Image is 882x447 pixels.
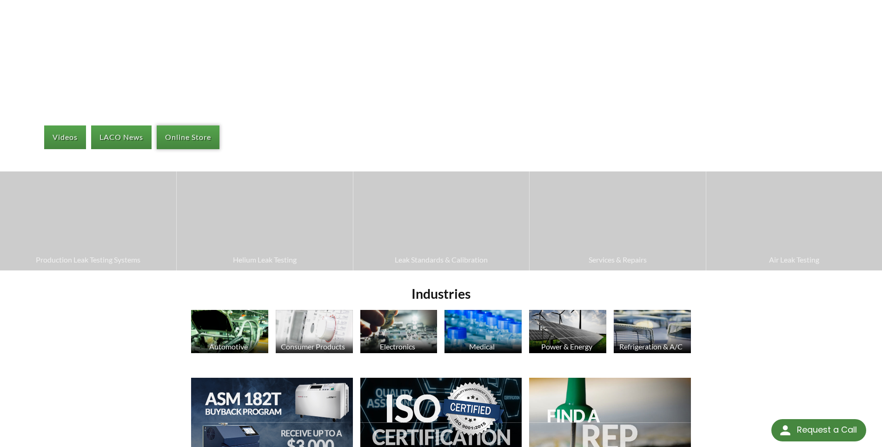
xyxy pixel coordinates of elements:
a: LACO News [91,125,152,149]
a: Medical Medicine Bottle image [444,310,522,355]
span: Air Leak Testing [711,254,877,266]
img: Consumer Products image [276,310,353,353]
div: Power & Energy [528,342,605,351]
span: Services & Repairs [534,254,701,266]
a: Helium Leak Testing [177,171,352,270]
img: Electronics image [360,310,438,353]
h2: Industries [187,285,694,302]
img: Medicine Bottle image [444,310,522,353]
div: Automotive [190,342,267,351]
a: Refrigeration & A/C HVAC Products image [614,310,691,355]
a: Electronics Electronics image [360,310,438,355]
a: Consumer Products Consumer Products image [276,310,353,355]
img: Automotive Industry image [191,310,268,353]
a: Online Store [157,125,219,149]
a: Automotive Automotive Industry image [191,310,268,355]
div: Refrigeration & A/C [612,342,690,351]
div: Consumer Products [274,342,352,351]
img: HVAC Products image [614,310,691,353]
a: Power & Energy Solar Panels image [529,310,606,355]
span: Production Leak Testing Systems [5,254,172,266]
div: Request a Call [797,419,857,440]
img: round button [778,423,793,438]
div: Request a Call [771,419,866,441]
span: Helium Leak Testing [181,254,348,266]
a: Leak Standards & Calibration [353,171,529,270]
a: Videos [44,125,86,149]
span: Leak Standards & Calibration [358,254,524,266]
a: Air Leak Testing [706,171,882,270]
div: Medical [443,342,521,351]
a: Services & Repairs [530,171,705,270]
div: Electronics [359,342,437,351]
img: Solar Panels image [529,310,606,353]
